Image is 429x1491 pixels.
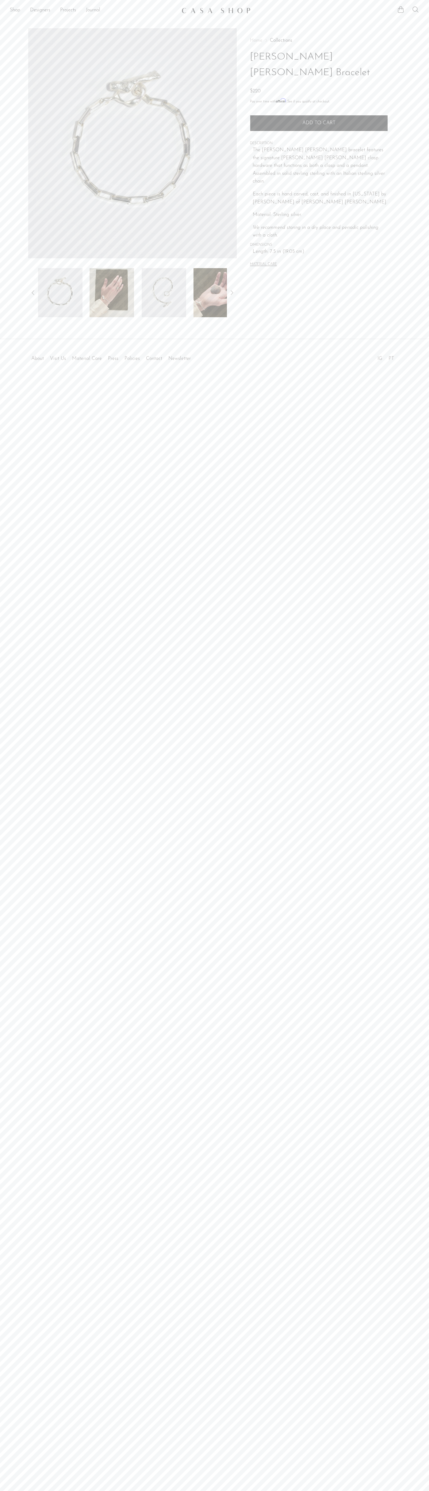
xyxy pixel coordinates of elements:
[38,268,82,317] img: Dunton Ellerkamp Bracelet
[250,99,388,105] p: Pay over time with . See if you qualify at checkout.
[60,6,76,14] a: Projects
[28,28,237,258] img: Dunton Ellerkamp Bracelet
[253,191,388,206] p: Each piece is hand carved, cast, and finished in [US_STATE] by [PERSON_NAME] of [PERSON_NAME] [PE...
[31,356,44,361] a: About
[253,248,388,256] span: Length: 7.5 in (19.05 cm)
[90,268,134,317] img: Dunton Ellerkamp Bracelet
[377,356,382,361] a: IG
[30,6,50,14] a: Designers
[86,6,100,14] a: Journal
[253,211,388,219] p: Material: Sterling silver.
[374,351,397,363] ul: Social Medias
[10,5,177,16] ul: NEW HEADER MENU
[250,89,261,94] span: $220
[10,6,20,14] a: Shop
[108,356,118,361] a: Press
[270,38,292,43] a: Collections
[193,268,238,317] img: Dunton Ellerkamp Bracelet
[302,121,335,125] span: Add to cart
[250,49,388,81] h1: [PERSON_NAME] [PERSON_NAME] Bracelet
[250,242,388,248] span: DIMENSIONS
[276,98,286,103] span: Affirm
[72,356,102,361] a: Material Care
[250,141,388,146] span: DESCRIPTION
[250,115,388,131] button: Add to cart
[253,225,378,238] i: We recommend storing in a dry place and periodic polishing with a cloth.
[50,356,66,361] a: Visit Us
[124,356,140,361] a: Policies
[250,38,388,43] nav: Breadcrumbs
[250,38,262,43] span: Home
[28,351,194,363] ul: Quick links
[142,268,186,317] img: Dunton Ellerkamp Bracelet
[253,146,388,186] p: The [PERSON_NAME] [PERSON_NAME] bracelet features the signature [PERSON_NAME] [PERSON_NAME] clasp...
[146,356,162,361] a: Contact
[389,356,394,361] a: PT
[10,5,177,16] nav: Desktop navigation
[250,262,277,267] button: MATERIAL CARE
